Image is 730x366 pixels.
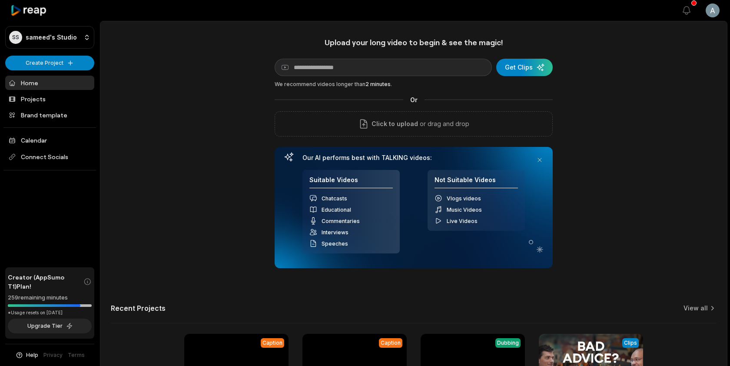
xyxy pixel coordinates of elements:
span: Commentaries [322,218,360,224]
div: We recommend videos longer than . [275,80,553,88]
a: Home [5,76,94,90]
button: Get Clips [496,59,553,76]
h4: Suitable Videos [309,176,393,189]
h3: Our AI performs best with TALKING videos: [302,154,525,162]
a: Calendar [5,133,94,147]
p: or drag and drop [418,119,469,129]
a: Terms [68,351,85,359]
span: Creator (AppSumo T1) Plan! [8,273,83,291]
a: Brand template [5,108,94,122]
div: SS [9,31,22,44]
span: Speeches [322,240,348,247]
span: 2 minutes [365,81,391,87]
span: Click to upload [372,119,418,129]
p: sameed's Studio [26,33,77,41]
span: Music Videos [447,206,482,213]
div: 259 remaining minutes [8,293,92,302]
h2: Recent Projects [111,304,166,313]
button: Create Project [5,56,94,70]
span: Vlogs videos [447,195,481,202]
a: Projects [5,92,94,106]
a: View all [684,304,708,313]
span: Live Videos [447,218,478,224]
span: Or [403,95,425,104]
span: Connect Socials [5,149,94,165]
button: Upgrade Tier [8,319,92,333]
span: Chatcasts [322,195,347,202]
div: *Usage resets on [DATE] [8,309,92,316]
h4: Not Suitable Videos [435,176,518,189]
a: Privacy [43,351,63,359]
h1: Upload your long video to begin & see the magic! [275,37,553,47]
span: Educational [322,206,351,213]
span: Help [26,351,38,359]
span: Interviews [322,229,348,236]
button: Help [15,351,38,359]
